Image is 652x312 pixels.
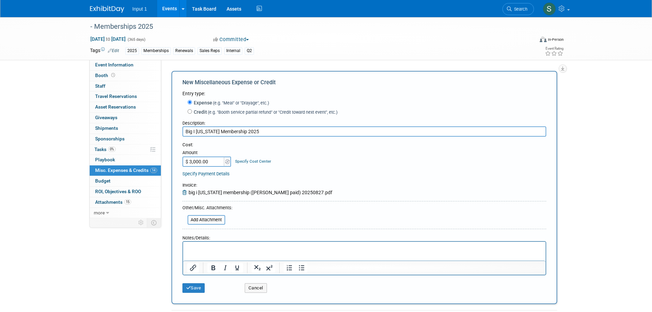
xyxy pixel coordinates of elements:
[88,21,524,33] div: - Memberships 2025
[90,47,119,55] td: Tags
[182,232,546,241] div: Notes/Details:
[192,109,337,115] label: Credit
[95,167,157,173] span: Misc. Expenses & Credits
[219,263,231,273] button: Italic
[183,242,546,261] iframe: Rich Text Area
[182,90,546,97] div: Entry type:
[90,91,161,102] a: Travel Reservations
[90,113,161,123] a: Giveaways
[231,263,243,273] button: Underline
[187,263,199,273] button: Insert/edit link
[90,102,161,112] a: Asset Reservations
[90,60,161,70] a: Event Information
[192,99,269,106] label: Expense
[182,142,546,148] div: Cost:
[108,48,119,53] a: Edit
[95,136,125,141] span: Sponsorships
[245,47,254,54] div: Q2
[182,79,546,90] div: New Miscellaneous Expense or Credit
[127,37,145,42] span: (365 days)
[207,110,337,115] span: (e.g. "Booth service partial refund" or "Credit toward next event", etc.)
[182,171,230,176] a: Specify Payment Details
[211,36,252,43] button: Committed
[94,147,116,152] span: Tasks
[95,73,116,78] span: Booth
[95,125,118,131] span: Shipments
[95,115,117,120] span: Giveaways
[90,36,126,42] span: [DATE] [DATE]
[95,199,131,205] span: Attachments
[182,205,232,213] div: Other/Misc. Attachments:
[95,62,133,67] span: Event Information
[124,199,131,204] span: 15
[264,263,275,273] button: Superscript
[90,134,161,144] a: Sponsorships
[90,145,161,155] a: Tasks0%
[141,47,171,54] div: Memberships
[125,47,139,54] div: 2025
[90,155,161,165] a: Playbook
[224,47,242,54] div: Internal
[197,47,222,54] div: Sales Reps
[173,47,195,54] div: Renewals
[132,6,147,12] span: Input 1
[90,71,161,81] a: Booth
[147,218,161,227] td: Toggle Event Tabs
[90,81,161,91] a: Staff
[90,197,161,208] a: Attachments15
[95,104,136,110] span: Asset Reservations
[494,36,564,46] div: Event Format
[296,263,307,273] button: Bullet list
[284,263,295,273] button: Numbered list
[182,117,546,126] div: Description:
[235,159,271,164] a: Specify Cost Center
[182,283,205,293] button: Save
[252,263,263,273] button: Subscript
[95,189,141,194] span: ROI, Objectives & ROO
[90,208,161,218] a: more
[543,2,556,15] img: Susan Stout
[189,190,332,195] span: big i [US_STATE] membership ([PERSON_NAME] paid) 20250827.pdf
[182,150,232,157] div: Amount
[90,176,161,186] a: Budget
[90,6,124,13] img: ExhibitDay
[110,73,116,78] span: Booth not reserved yet
[212,100,269,105] span: (e.g. "Meal" or "Drayage", etc.)
[95,157,115,162] span: Playbook
[548,37,564,42] div: In-Person
[512,7,527,12] span: Search
[90,187,161,197] a: ROI, Objectives & ROO
[95,83,105,89] span: Staff
[545,47,563,50] div: Event Rating
[108,147,116,152] span: 0%
[182,182,332,189] div: :
[90,123,161,134] a: Shipments
[95,178,111,184] span: Budget
[207,263,219,273] button: Bold
[540,37,547,42] img: Format-Inperson.png
[150,168,157,173] span: 14
[182,190,189,195] a: Remove Attachment
[95,93,137,99] span: Travel Reservations
[135,218,147,227] td: Personalize Event Tab Strip
[105,36,111,42] span: to
[182,183,196,188] span: Invoice
[94,210,105,215] span: more
[90,165,161,176] a: Misc. Expenses & Credits14
[502,3,534,15] a: Search
[245,283,267,293] button: Cancel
